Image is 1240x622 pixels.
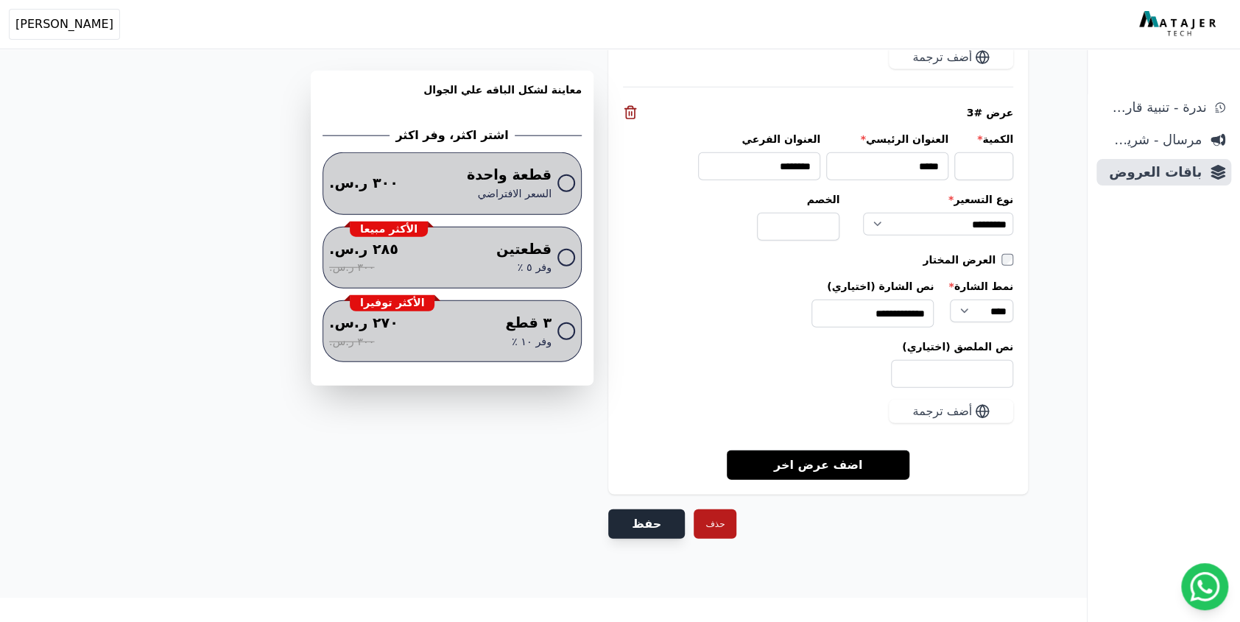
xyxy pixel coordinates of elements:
img: MatajerTech Logo [1139,11,1219,38]
button: حفظ [608,509,685,539]
label: الخصم [757,192,839,207]
span: ٣ قطع [505,313,552,334]
label: العنوان الفرعي [698,132,820,146]
span: مرسال - شريط دعاية [1102,130,1202,150]
button: أضف ترجمة [889,46,1013,69]
span: قطعة واحدة [467,165,552,186]
span: ٣٠٠ ر.س. [329,173,398,194]
div: الأكثر توفيرا [350,295,434,311]
h2: اشتر اكثر، وفر اكثر [395,127,508,144]
span: قطعتين [496,239,552,261]
div: عرض #3 [623,105,1013,120]
button: أضف ترجمة [889,400,1013,423]
label: نص الملصق (اختياري) [623,339,1013,354]
label: العنوان الرئيسي [826,132,948,146]
label: العرض المختار [923,252,1001,267]
label: نص الشارة (اختياري) [811,279,934,294]
span: باقات العروض [1102,162,1202,183]
span: أضف ترجمة [912,49,972,66]
span: ٣٠٠ ر.س. [329,260,374,276]
span: ندرة - تنبية قارب علي النفاذ [1102,97,1206,118]
button: [PERSON_NAME] [9,9,120,40]
label: نوع التسعير [863,192,1013,207]
span: وفر ١٠ ٪ [512,334,552,350]
span: أضف ترجمة [912,403,972,420]
span: [PERSON_NAME] [15,15,113,33]
div: الأكثر مبيعا [350,222,428,238]
span: وفر ٥ ٪ [518,260,552,276]
span: ٢٨٥ ر.س. [329,239,398,261]
label: الكمية [954,132,1013,146]
span: ٢٧٠ ر.س. [329,313,398,334]
h3: معاينة لشكل الباقه علي الجوال [323,82,582,115]
button: حذف [694,509,736,539]
span: ٣٠٠ ر.س. [329,334,374,350]
a: اضف عرض اخر [727,450,910,480]
label: نمط الشارة [948,279,1013,294]
span: السعر الافتراضي [478,186,552,202]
